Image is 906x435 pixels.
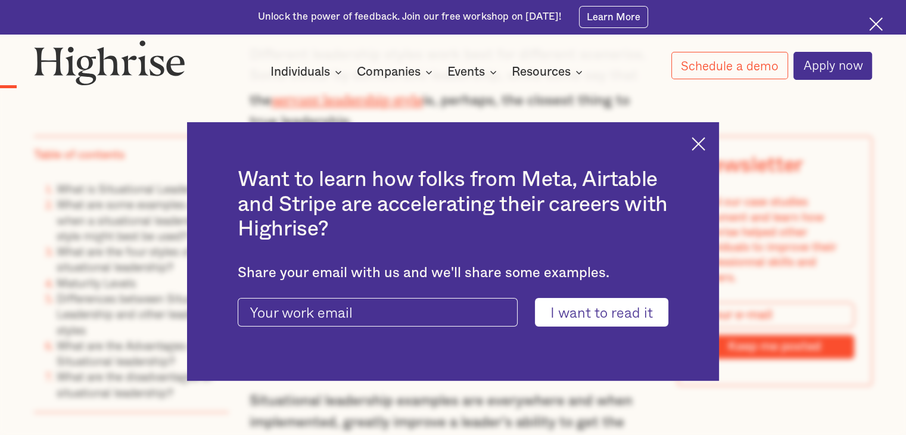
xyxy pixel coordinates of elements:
[357,65,421,79] div: Companies
[692,137,705,151] img: Cross icon
[671,52,788,79] a: Schedule a demo
[869,17,883,31] img: Cross icon
[270,65,345,79] div: Individuals
[258,10,562,24] div: Unlock the power of feedback. Join our free workshop on [DATE]!
[512,65,586,79] div: Resources
[793,52,872,80] a: Apply now
[34,40,185,86] img: Highrise logo
[447,65,500,79] div: Events
[535,298,668,327] input: I want to read it
[270,65,330,79] div: Individuals
[447,65,485,79] div: Events
[238,298,518,327] input: Your work email
[238,298,668,327] form: current-ascender-blog-article-modal-form
[357,65,436,79] div: Companies
[238,265,668,281] div: Share your email with us and we'll share some examples.
[579,6,649,27] a: Learn More
[238,167,668,241] h2: Want to learn how folks from Meta, Airtable and Stripe are accelerating their careers with Highrise?
[512,65,571,79] div: Resources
